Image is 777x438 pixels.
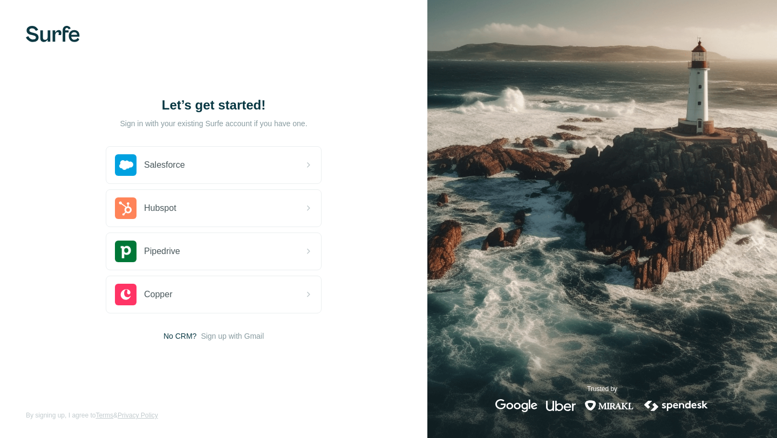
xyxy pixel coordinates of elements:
[584,399,634,412] img: mirakl's logo
[495,399,537,412] img: google's logo
[144,202,176,215] span: Hubspot
[106,97,322,114] h1: Let’s get started!
[26,410,158,420] span: By signing up, I agree to &
[643,399,710,412] img: spendesk's logo
[163,331,196,341] span: No CRM?
[144,159,185,172] span: Salesforce
[144,288,172,301] span: Copper
[118,412,158,419] a: Privacy Policy
[26,26,80,42] img: Surfe's logo
[115,284,137,305] img: copper's logo
[115,154,137,176] img: salesforce's logo
[546,399,576,412] img: uber's logo
[587,384,617,394] p: Trusted by
[115,241,137,262] img: pipedrive's logo
[201,331,264,341] button: Sign up with Gmail
[120,118,307,129] p: Sign in with your existing Surfe account if you have one.
[144,245,180,258] span: Pipedrive
[115,197,137,219] img: hubspot's logo
[96,412,113,419] a: Terms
